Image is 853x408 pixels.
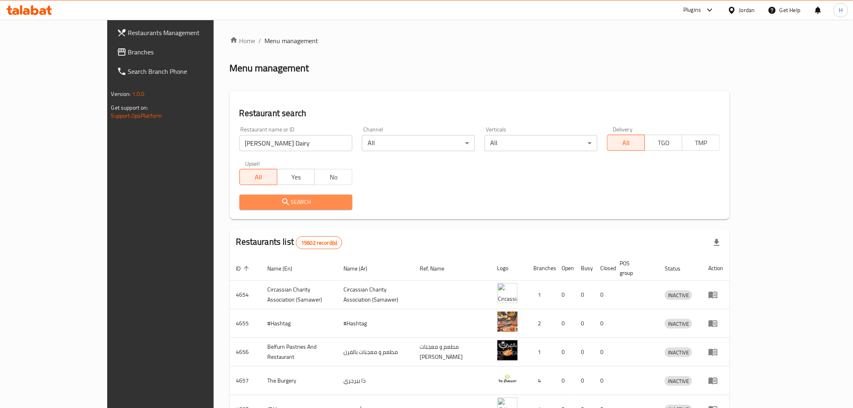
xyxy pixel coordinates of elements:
[337,281,414,309] td: ​Circassian ​Charity ​Association​ (Samawer)
[620,258,649,278] span: POS group
[230,62,309,75] h2: Menu management
[708,376,723,385] div: Menu
[245,161,260,167] label: Upsell
[239,135,352,151] input: Search for restaurant name or ID..
[645,135,682,151] button: TGO
[128,47,243,57] span: Branches
[708,290,723,300] div: Menu
[111,89,131,99] span: Version:
[594,309,614,338] td: 0
[555,281,575,309] td: 0
[413,338,491,366] td: مطعم و معجنات [PERSON_NAME]
[420,264,455,273] span: Ref. Name
[243,171,274,183] span: All
[281,171,312,183] span: Yes
[665,291,692,300] span: INACTIVE
[708,347,723,357] div: Menu
[527,256,555,281] th: Branches
[555,256,575,281] th: Open
[230,36,730,46] nav: breadcrumb
[739,6,755,15] div: Jordan
[707,233,726,252] div: Export file
[527,281,555,309] td: 1
[485,135,597,151] div: All
[665,264,691,273] span: Status
[497,340,518,360] img: Belfurn Pastries And Restaurant
[337,309,414,338] td: #Hashtag
[611,137,642,149] span: All
[128,67,243,76] span: Search Branch Phone
[239,169,277,185] button: All
[128,28,243,37] span: Restaurants Management
[665,377,692,386] span: INACTIVE
[491,256,527,281] th: Logo
[236,236,343,249] h2: Restaurants list
[594,366,614,395] td: 0
[648,137,679,149] span: TGO
[314,169,352,185] button: No
[613,127,633,132] label: Delivery
[686,137,717,149] span: TMP
[555,366,575,395] td: 0
[296,236,342,249] div: Total records count
[708,318,723,328] div: Menu
[555,338,575,366] td: 0
[527,338,555,366] td: 1
[594,338,614,366] td: 0
[261,338,337,366] td: Belfurn Pastries And Restaurant
[555,309,575,338] td: 0
[296,239,342,247] span: 15602 record(s)
[239,195,352,210] button: Search
[111,102,148,113] span: Get support on:
[261,366,337,395] td: The Burgery
[665,376,692,386] div: INACTIVE
[497,283,518,303] img: ​Circassian ​Charity ​Association​ (Samawer)
[665,348,692,357] span: INACTIVE
[110,23,250,42] a: Restaurants Management
[527,309,555,338] td: 2
[110,42,250,62] a: Branches
[839,6,843,15] span: H
[337,338,414,366] td: مطعم و معجنات بالفرن
[268,264,303,273] span: Name (En)
[318,171,349,183] span: No
[236,264,252,273] span: ID
[575,256,594,281] th: Busy
[594,256,614,281] th: Closed
[527,366,555,395] td: 4
[239,107,720,119] h2: Restaurant search
[607,135,645,151] button: All
[111,110,162,121] a: Support.OpsPlatform
[575,366,594,395] td: 0
[261,281,337,309] td: ​Circassian ​Charity ​Association​ (Samawer)
[594,281,614,309] td: 0
[575,309,594,338] td: 0
[362,135,475,151] div: All
[261,309,337,338] td: #Hashtag
[497,312,518,332] img: #Hashtag
[575,281,594,309] td: 0
[665,290,692,300] div: INACTIVE
[246,197,346,207] span: Search
[665,319,692,329] span: INACTIVE
[497,369,518,389] img: The Burgery
[702,256,730,281] th: Action
[265,36,318,46] span: Menu management
[575,338,594,366] td: 0
[132,89,145,99] span: 1.0.0
[277,169,315,185] button: Yes
[682,135,720,151] button: TMP
[110,62,250,81] a: Search Branch Phone
[683,5,701,15] div: Plugins
[337,366,414,395] td: ذا بيرجري
[259,36,262,46] li: /
[344,264,378,273] span: Name (Ar)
